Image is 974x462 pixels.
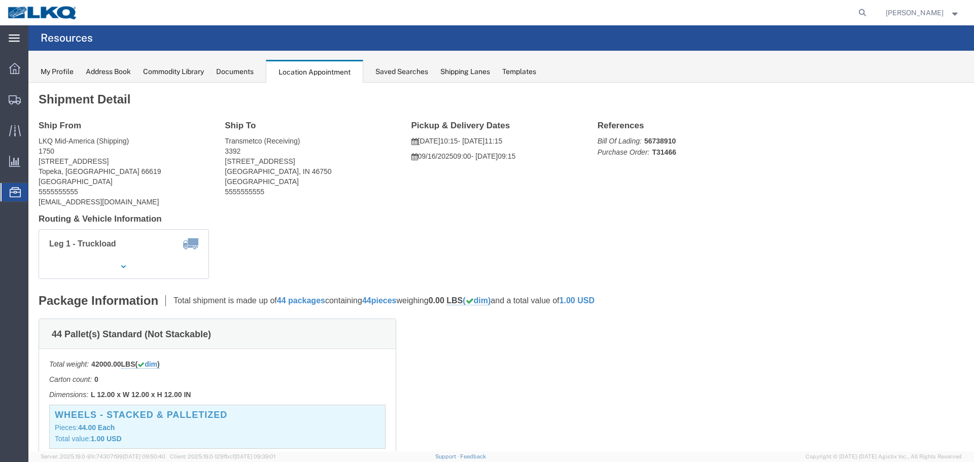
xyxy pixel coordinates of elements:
div: Templates [502,66,536,77]
div: Commodity Library [143,66,204,77]
div: Shipping Lanes [440,66,490,77]
div: Saved Searches [375,66,428,77]
div: My Profile [41,66,74,77]
span: [DATE] 09:39:01 [234,453,275,459]
span: Server: 2025.19.0-91c74307f99 [41,453,165,459]
span: Copyright © [DATE]-[DATE] Agistix Inc., All Rights Reserved [806,452,962,461]
span: Client: 2025.19.0-129fbcf [170,453,275,459]
div: Location Appointment [266,60,363,83]
img: logo [7,5,78,20]
button: [PERSON_NAME] [885,7,960,19]
h4: Resources [41,25,93,51]
a: Feedback [460,453,486,459]
div: Address Book [86,66,131,77]
span: [DATE] 09:50:40 [123,453,165,459]
div: Documents [216,66,254,77]
iframe: FS Legacy Container [28,83,974,451]
a: Support [435,453,461,459]
span: William Haney [886,7,944,18]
